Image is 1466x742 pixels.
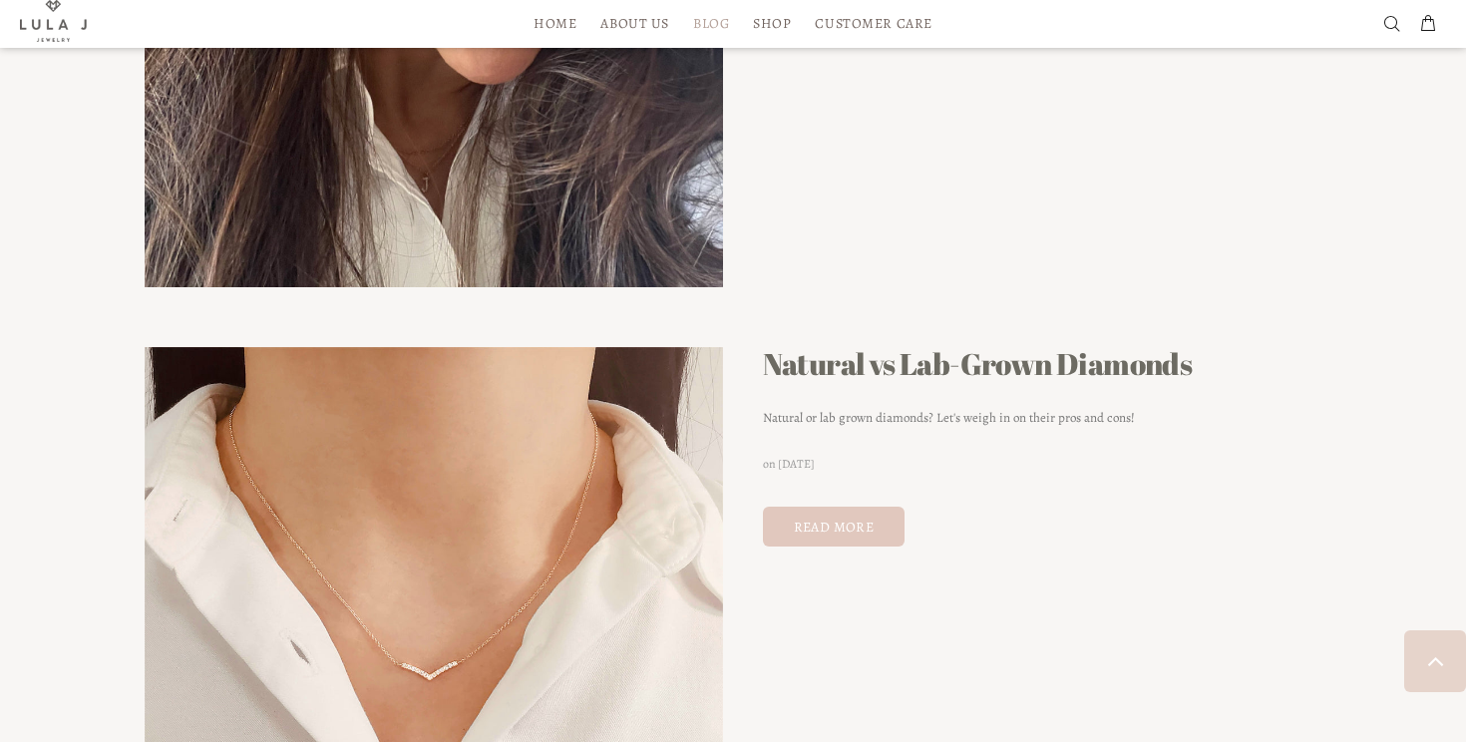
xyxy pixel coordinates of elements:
a: Customer Care [803,8,931,39]
a: Natural vs Lab-Grown Diamonds [763,344,1193,384]
span: HOME [534,16,576,31]
a: READ MORE [763,507,906,547]
span: Customer Care [815,16,931,31]
a: Shop [741,8,803,39]
a: Blog [681,8,741,39]
div: on [DATE] [763,454,816,474]
a: About Us [588,8,680,39]
a: BACK TO TOP [1404,630,1466,692]
a: HOME [522,8,588,39]
span: Blog [693,16,729,31]
span: Shop [753,16,791,31]
span: About Us [600,16,668,31]
div: Natural or lab grown diamonds? Let's weigh in on their pros and cons! [763,408,1322,428]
